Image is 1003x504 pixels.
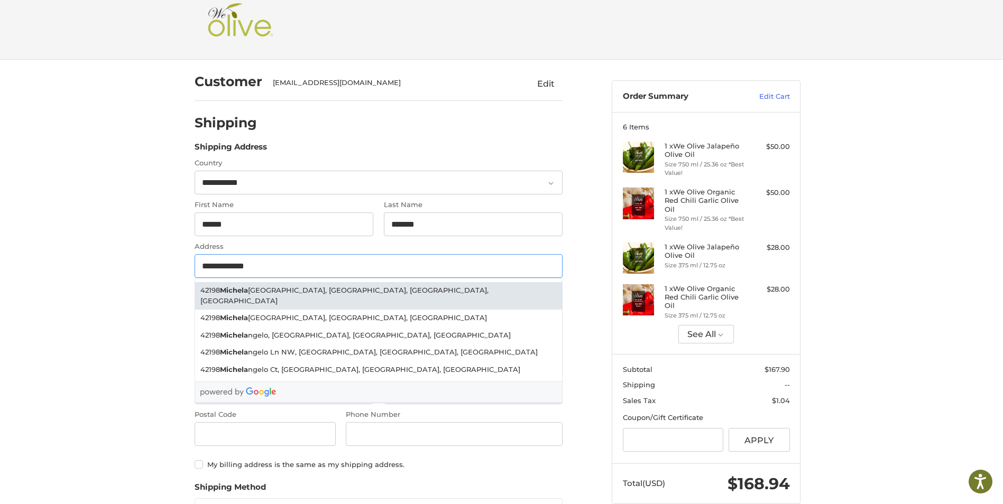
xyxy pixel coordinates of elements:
[195,481,266,498] legend: Shipping Method
[220,330,248,341] strong: Michela
[665,160,746,178] li: Size 750 ml / 25.36 oz *Best Value!
[273,78,509,88] div: [EMAIL_ADDRESS][DOMAIN_NAME]
[220,365,248,375] strong: Michela
[205,3,276,45] img: Shop We Olive
[15,16,119,24] p: We're away right now. Please check back later!
[195,460,563,469] label: My billing address is the same as my shipping address.
[678,325,734,343] button: See All
[195,200,373,210] label: First Name
[623,380,655,389] span: Shipping
[220,285,248,296] strong: Michela
[665,242,746,260] h4: 1 x We Olive Jalapeño Olive Oil
[765,365,790,374] span: $167.90
[623,365,652,374] span: Subtotal
[623,91,737,102] h3: Order Summary
[665,214,746,232] li: Size 750 ml / 25.36 oz *Best Value!
[195,409,336,420] label: Postal Code
[195,326,562,344] li: 42198 ngelo, [GEOGRAPHIC_DATA], [GEOGRAPHIC_DATA], [GEOGRAPHIC_DATA]
[195,241,563,252] label: Address
[665,311,746,320] li: Size 375 ml / 12.75 oz
[195,115,257,131] h2: Shipping
[384,200,563,210] label: Last Name
[623,123,790,131] h3: 6 Items
[748,142,790,152] div: $50.00
[195,361,562,378] li: 42198 ngelo Ct, [GEOGRAPHIC_DATA], [GEOGRAPHIC_DATA], [GEOGRAPHIC_DATA]
[195,310,562,327] li: 42198 [GEOGRAPHIC_DATA], [GEOGRAPHIC_DATA], [GEOGRAPHIC_DATA]
[785,380,790,389] span: --
[623,478,665,488] span: Total (USD)
[748,242,790,253] div: $28.00
[195,73,262,90] h2: Customer
[772,396,790,405] span: $1.04
[346,409,563,420] label: Phone Number
[748,284,790,295] div: $28.00
[122,14,134,26] button: Open LiveChat chat widget
[623,428,724,452] input: Gift Certificate or Coupon Code
[623,413,790,423] div: Coupon/Gift Certificate
[195,158,563,169] label: Country
[665,188,746,213] h4: 1 x We Olive Organic Red Chili Garlic Olive Oil
[748,188,790,198] div: $50.00
[195,282,562,310] li: 42198 [GEOGRAPHIC_DATA], [GEOGRAPHIC_DATA], [GEOGRAPHIC_DATA], [GEOGRAPHIC_DATA]
[220,347,248,358] strong: Michela
[529,75,563,92] button: Edit
[665,142,746,159] h4: 1 x We Olive Jalapeño Olive Oil
[665,261,746,270] li: Size 375 ml / 12.75 oz
[916,475,1003,504] iframe: Google Customer Reviews
[220,313,248,323] strong: Michela
[623,396,656,405] span: Sales Tax
[195,141,267,158] legend: Shipping Address
[195,344,562,361] li: 42198 ngelo Ln NW, [GEOGRAPHIC_DATA], [GEOGRAPHIC_DATA], [GEOGRAPHIC_DATA]
[737,91,790,102] a: Edit Cart
[728,474,790,493] span: $168.94
[665,284,746,310] h4: 1 x We Olive Organic Red Chili Garlic Olive Oil
[729,428,790,452] button: Apply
